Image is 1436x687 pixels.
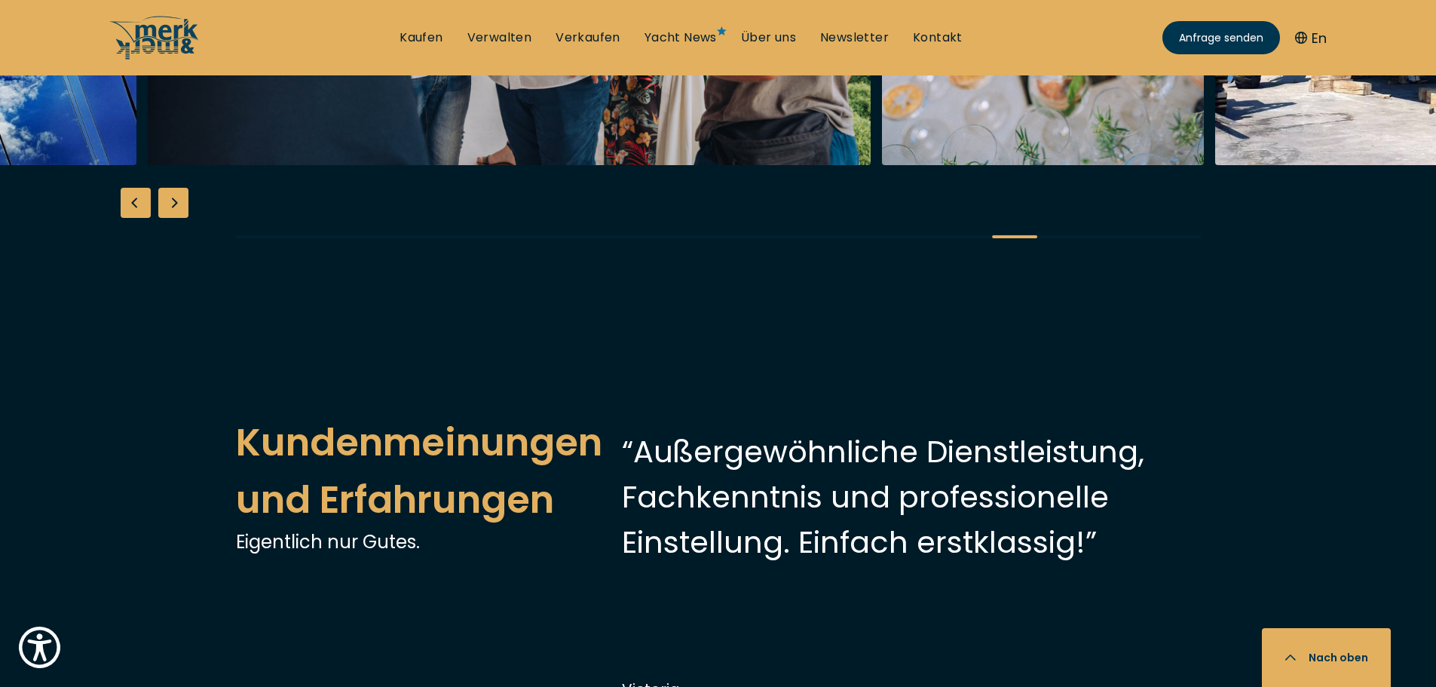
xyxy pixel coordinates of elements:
a: Über uns [741,29,796,46]
a: Verwalten [467,29,532,46]
a: Kontakt [913,29,963,46]
p: Eigentlich nur Gutes. [236,529,622,555]
button: En [1295,28,1327,48]
a: Anfrage senden [1162,21,1280,54]
h2: Kundenmeinungen und Erfahrungen [236,414,622,529]
a: Kaufen [400,29,442,46]
a: Yacht News [645,29,717,46]
div: Next slide [158,188,188,218]
button: Show Accessibility Preferences [15,623,64,672]
div: Previous slide [121,188,151,218]
a: Verkaufen [556,29,620,46]
span: Anfrage senden [1179,30,1263,46]
a: Newsletter [820,29,889,46]
button: Nach oben [1262,628,1391,687]
p: “ Außergewöhnliche Dienstleistung, Fachkenntnis und professionelle Einstellung. Einfach erstklass... [622,429,1201,565]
